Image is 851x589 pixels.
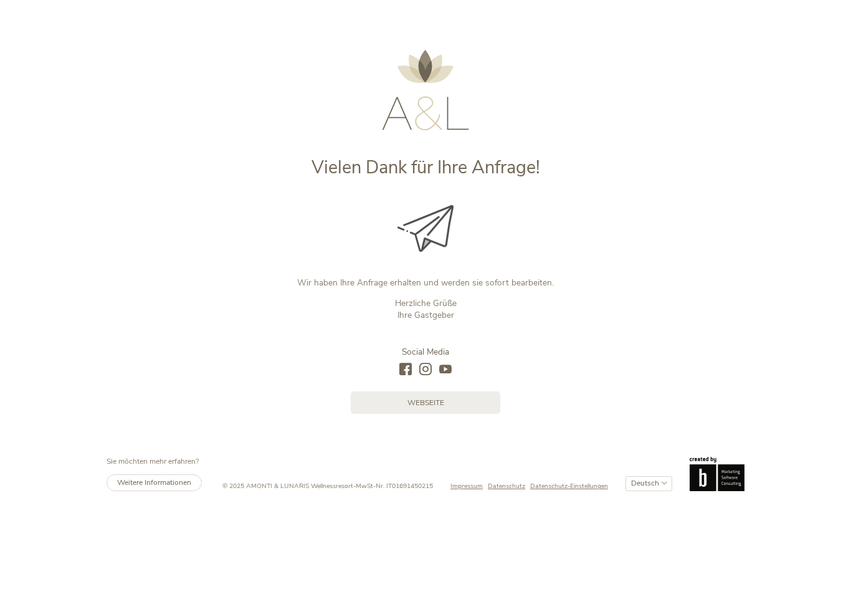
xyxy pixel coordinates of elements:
[690,457,744,491] img: Brandnamic GmbH | Leading Hospitality Solutions
[402,346,449,358] span: Social Media
[311,155,540,180] span: Vielen Dank für Ihre Anfrage!
[356,481,433,491] span: MwSt-Nr. IT01691450215
[107,474,202,491] a: Weitere Informationen
[117,477,191,487] span: Weitere Informationen
[397,205,454,252] img: Vielen Dank für Ihre Anfrage!
[217,297,634,321] p: Herzliche Grüße Ihre Gastgeber
[217,277,634,289] p: Wir haben Ihre Anfrage erhalten und werden sie sofort bearbeiten.
[107,456,199,466] span: Sie möchten mehr erfahren?
[399,363,412,376] a: facebook
[351,391,500,414] a: Webseite
[450,482,488,491] a: Impressum
[353,481,356,491] span: -
[530,482,608,491] a: Datenschutz-Einstellungen
[530,481,608,491] span: Datenschutz-Einstellungen
[450,481,483,491] span: Impressum
[407,398,444,408] span: Webseite
[488,481,525,491] span: Datenschutz
[488,482,530,491] a: Datenschutz
[222,481,353,491] span: © 2025 AMONTI & LUNARIS Wellnessresort
[419,363,432,376] a: instagram
[382,50,469,130] img: AMONTI & LUNARIS Wellnessresort
[439,363,452,376] a: youtube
